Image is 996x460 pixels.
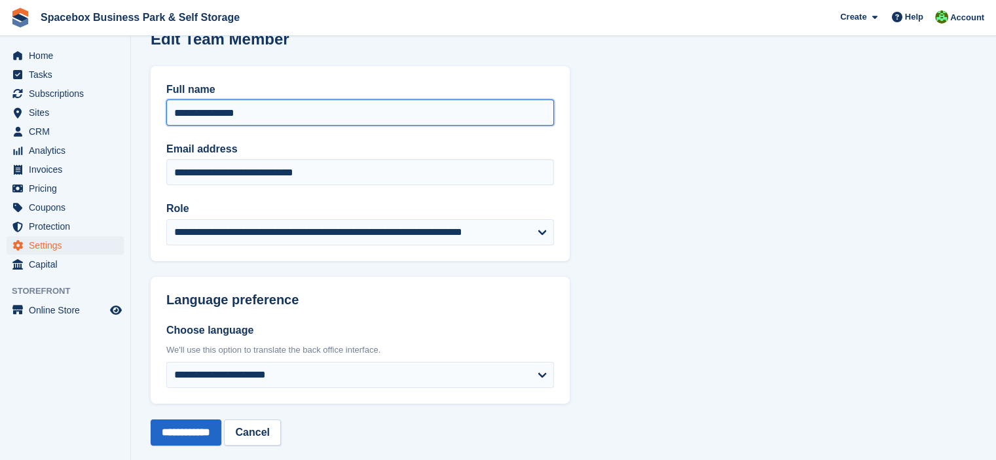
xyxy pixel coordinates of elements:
span: Create [840,10,866,24]
h2: Language preference [166,292,554,308]
a: Preview store [108,302,124,318]
img: stora-icon-8386f47178a22dfd0bd8f6a31ec36ba5ce8667c1dd55bd0f319d3a0aa187defe.svg [10,8,30,27]
span: Sites [29,103,107,122]
a: menu [7,255,124,274]
img: Brijesh Kumar [935,10,948,24]
a: menu [7,122,124,141]
span: Online Store [29,301,107,319]
a: menu [7,217,124,236]
span: Home [29,46,107,65]
label: Full name [166,82,554,97]
label: Email address [166,141,554,157]
label: Role [166,201,554,217]
span: Analytics [29,141,107,160]
div: We'll use this option to translate the back office interface. [166,344,554,357]
a: menu [7,301,124,319]
span: Subscriptions [29,84,107,103]
a: Cancel [224,419,280,446]
a: menu [7,84,124,103]
label: Choose language [166,323,554,338]
span: Protection [29,217,107,236]
span: Capital [29,255,107,274]
a: menu [7,160,124,179]
span: Pricing [29,179,107,198]
span: Storefront [12,285,130,298]
span: CRM [29,122,107,141]
a: Spacebox Business Park & Self Storage [35,7,245,28]
a: menu [7,103,124,122]
span: Tasks [29,65,107,84]
span: Help [905,10,923,24]
a: menu [7,198,124,217]
a: menu [7,65,124,84]
span: Account [950,11,984,24]
a: menu [7,46,124,65]
a: menu [7,179,124,198]
span: Invoices [29,160,107,179]
a: menu [7,141,124,160]
span: Settings [29,236,107,255]
span: Coupons [29,198,107,217]
h1: Edit Team Member [151,30,289,48]
a: menu [7,236,124,255]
